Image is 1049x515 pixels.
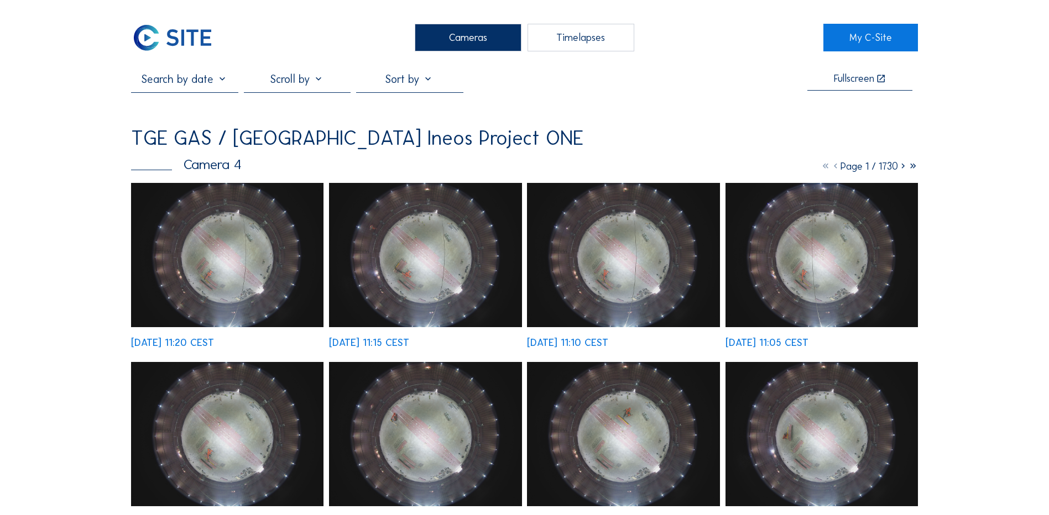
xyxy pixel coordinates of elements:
div: [DATE] 11:20 CEST [131,338,214,348]
input: Search by date 󰅀 [131,72,238,86]
img: image_53766777 [726,362,918,506]
div: TGE GAS / [GEOGRAPHIC_DATA] Ineos Project ONE [131,128,583,148]
img: C-SITE Logo [131,24,213,51]
a: C-SITE Logo [131,24,226,51]
img: image_53767830 [131,183,323,327]
img: image_53767095 [329,362,521,506]
div: [DATE] 11:05 CEST [726,338,808,348]
a: My C-Site [823,24,918,51]
div: Camera 4 [131,157,242,171]
img: image_53767246 [131,362,323,506]
div: Fullscreen [834,73,874,84]
div: [DATE] 11:10 CEST [527,338,608,348]
div: Timelapses [528,24,634,51]
div: [DATE] 11:15 CEST [329,338,409,348]
span: Page 1 / 1730 [841,160,898,172]
div: Cameras [415,24,521,51]
img: image_53767668 [329,183,521,327]
img: image_53767502 [527,183,719,327]
img: image_53767338 [726,183,918,327]
img: image_53766926 [527,362,719,506]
